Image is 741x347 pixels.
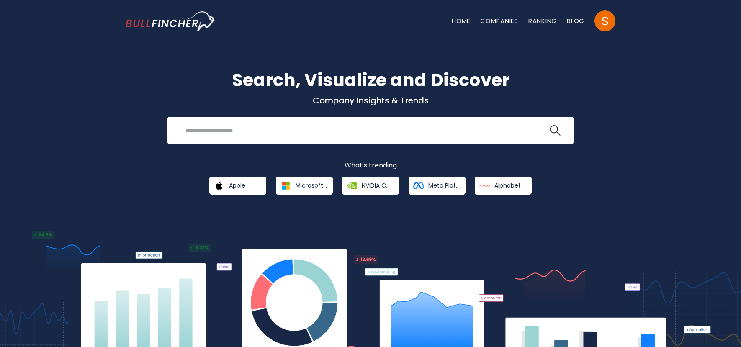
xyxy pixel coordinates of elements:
[494,182,521,189] span: Alphabet
[209,177,266,195] a: Apple
[362,182,393,189] span: NVIDIA Corporation
[567,16,584,25] a: Blog
[276,177,333,195] a: Microsoft Corporation
[296,182,327,189] span: Microsoft Corporation
[550,125,561,136] img: search icon
[126,95,615,106] p: Company Insights & Trends
[126,67,615,93] h1: Search, Visualize and Discover
[342,177,399,195] a: NVIDIA Corporation
[229,182,245,189] span: Apple
[409,177,466,195] a: Meta Platforms
[452,16,470,25] a: Home
[126,11,216,31] a: Go to homepage
[475,177,532,195] a: Alphabet
[428,182,460,189] span: Meta Platforms
[126,161,615,170] p: What's trending
[480,16,518,25] a: Companies
[528,16,557,25] a: Ranking
[126,11,216,31] img: bullfincher logo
